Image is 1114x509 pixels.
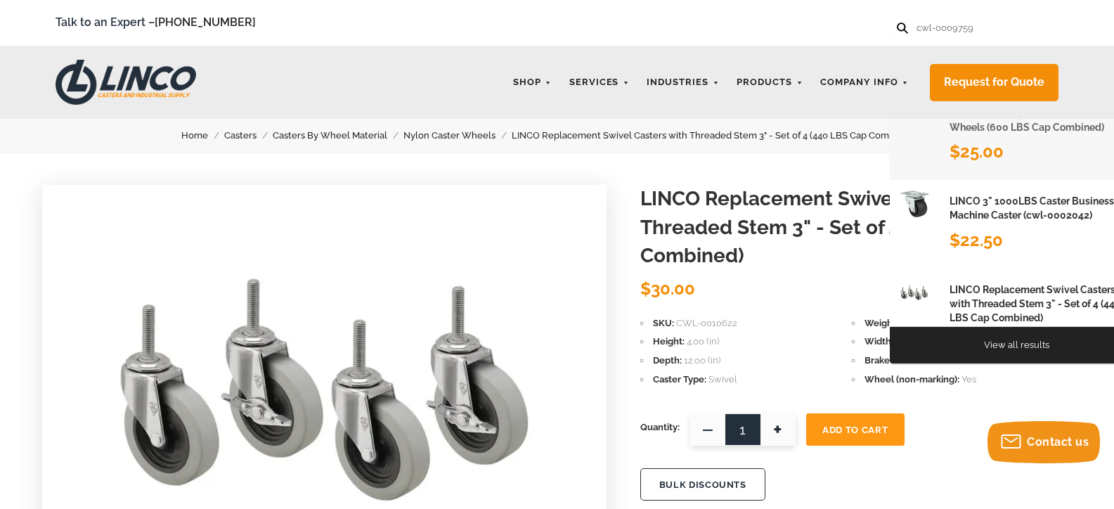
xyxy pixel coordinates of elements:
[512,128,933,143] a: LINCO Replacement Swivel Casters with Threaded Stem 3" - Set of 4 (440 LBS Cap Combined)
[864,318,898,328] span: Weight
[684,355,720,366] span: 12.00 (in)
[224,128,273,143] a: Casters
[640,468,765,501] button: BULK DISCOUNTS
[1038,14,1058,32] a: 0
[640,413,680,442] span: Quantity
[864,336,893,347] span: Width
[760,413,796,446] span: +
[1027,435,1089,449] span: Contact us
[950,230,1003,250] span: $22.50
[950,141,1004,162] span: $25.00
[653,374,706,385] span: Caster Type
[864,355,892,366] span: Brake
[984,340,1049,350] a: View all results
[987,421,1100,463] button: Contact us
[56,13,256,32] span: Talk to an Expert –
[822,425,888,435] span: Add To Cart
[653,355,682,366] span: Depth
[687,336,719,347] span: 4.00 (in)
[708,374,737,385] span: Swivel
[864,374,959,385] span: Wheel (non-marking)
[56,60,196,105] img: LINCO CASTERS & INDUSTRIAL SUPPLY
[181,128,224,143] a: Home
[653,318,674,328] span: SKU
[640,69,726,96] a: Industries
[653,336,685,347] span: Height
[806,413,905,446] button: Add To Cart
[915,15,1039,40] input: Search
[813,69,916,96] a: Company Info
[273,128,403,143] a: Casters By Wheel Material
[961,374,976,385] span: Yes
[676,318,737,328] span: CWL-0010622
[562,69,637,96] a: Services
[155,15,256,29] a: [PHONE_NUMBER]
[640,278,695,299] span: $30.00
[403,128,512,143] a: Nylon Caster Wheels
[1051,13,1057,23] span: 0
[730,69,810,96] a: Products
[690,413,725,446] span: —
[506,69,559,96] a: Shop
[930,64,1058,101] a: Request for Quote
[640,185,1072,271] h1: LINCO Replacement Swivel Casters with Threaded Stem 3" - Set of 4 (440 LBS Cap Combined)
